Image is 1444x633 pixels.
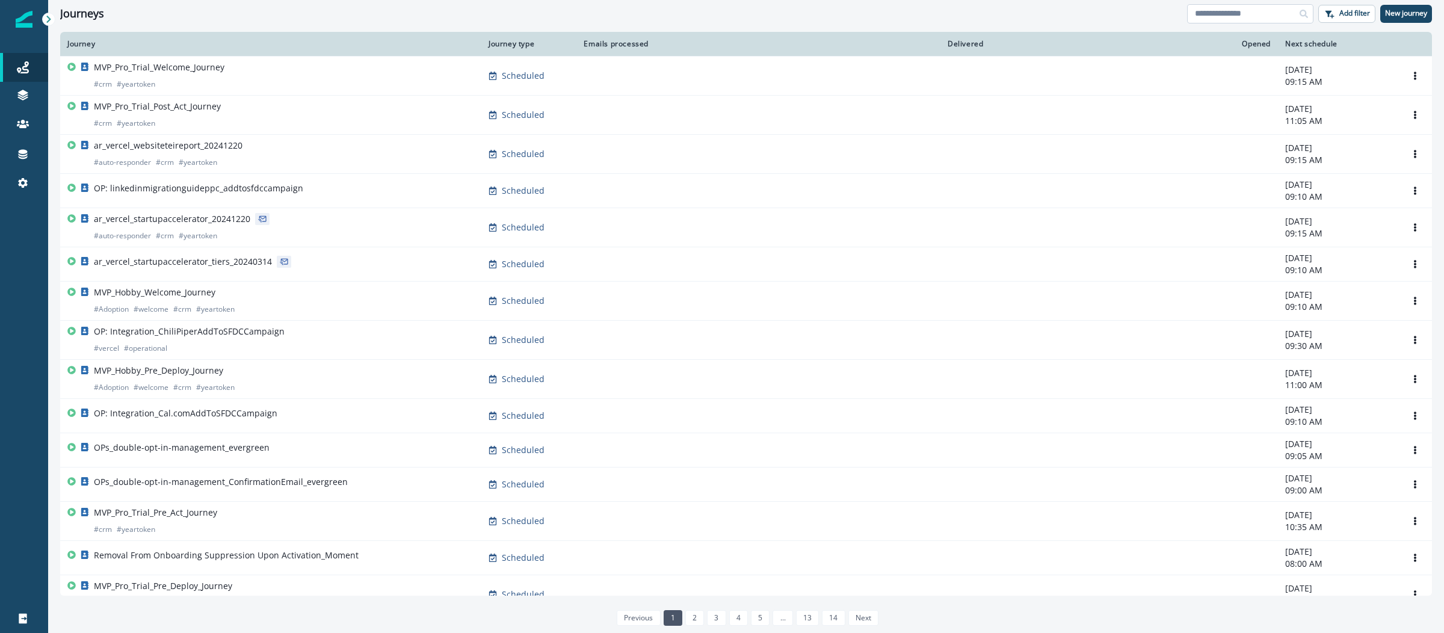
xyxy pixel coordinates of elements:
a: MVP_Pro_Trial_Post_Act_Journey#crm#yeartokenScheduled-[DATE]11:05 AMOptions [60,95,1432,134]
p: OP: linkedinmigrationguideppc_addtosfdccampaign [94,182,303,194]
div: Next schedule [1285,39,1391,49]
a: Page 2 [685,610,704,626]
button: Options [1405,292,1425,310]
p: 09:10 AM [1285,301,1391,313]
p: MVP_Hobby_Welcome_Journey [94,286,215,298]
button: Options [1405,182,1425,200]
button: Options [1405,549,1425,567]
p: # welcome [134,381,168,394]
a: MVP_Pro_Trial_Welcome_Journey#crm#yeartokenScheduled-[DATE]09:15 AMOptions [60,56,1432,95]
p: ar_vercel_websiteteireport_20241220 [94,140,242,152]
p: 08:00 AM [1285,558,1391,570]
a: Page 1 is your current page [664,610,682,626]
p: [DATE] [1285,142,1391,154]
p: OP: Integration_ChiliPiperAddToSFDCCampaign [94,326,285,338]
button: Options [1405,512,1425,530]
a: OP: Integration_ChiliPiperAddToSFDCCampaign#vercel#operationalScheduled-[DATE]09:30 AMOptions [60,320,1432,359]
button: New journey [1380,5,1432,23]
p: New journey [1385,9,1427,17]
p: 09:15 AM [1285,154,1391,166]
a: MVP_Hobby_Welcome_Journey#Adoption#welcome#crm#yeartokenScheduled-[DATE]09:10 AMOptions [60,281,1432,320]
a: OP: Integration_Cal.comAddToSFDCCampaignScheduled-[DATE]09:10 AMOptions [60,398,1432,433]
p: Scheduled [502,478,545,490]
button: Options [1405,106,1425,124]
p: Scheduled [502,258,545,270]
p: [DATE] [1285,252,1391,264]
p: # crm [94,78,112,90]
button: Options [1405,585,1425,604]
img: Inflection [16,11,32,28]
p: Scheduled [502,552,545,564]
p: # yeartoken [117,523,155,536]
a: Page 3 [707,610,726,626]
a: Page 5 [751,610,770,626]
p: # crm [156,230,174,242]
button: Options [1405,441,1425,459]
a: OP: linkedinmigrationguideppc_addtosfdccampaignScheduled-[DATE]09:10 AMOptions [60,173,1432,208]
p: 09:00 AM [1285,484,1391,496]
p: [DATE] [1285,103,1391,115]
p: [DATE] [1285,582,1391,594]
p: Scheduled [502,185,545,197]
p: Scheduled [502,588,545,601]
p: # auto-responder [94,156,151,168]
p: Scheduled [502,148,545,160]
p: # vercel [94,342,119,354]
p: Scheduled [502,295,545,307]
button: Options [1405,331,1425,349]
button: Options [1405,145,1425,163]
p: # welcome [134,303,168,315]
button: Options [1405,407,1425,425]
p: 11:05 AM [1285,115,1391,127]
p: Scheduled [502,109,545,121]
p: [DATE] [1285,179,1391,191]
button: Add filter [1318,5,1375,23]
p: OPs_double-opt-in-management_evergreen [94,442,270,454]
p: [DATE] [1285,215,1391,227]
p: # operational [124,342,167,354]
p: Scheduled [502,444,545,456]
button: Options [1405,370,1425,388]
a: OPs_double-opt-in-management_ConfirmationEmail_evergreenScheduled-[DATE]09:00 AMOptions [60,467,1432,501]
p: ar_vercel_startupaccelerator_tiers_20240314 [94,256,272,268]
p: # crm [173,303,191,315]
div: Opened [998,39,1271,49]
p: 09:15 AM [1285,76,1391,88]
p: 09:40 AM [1285,594,1391,607]
p: Scheduled [502,221,545,233]
p: MVP_Pro_Trial_Pre_Act_Journey [94,507,217,519]
p: 09:05 AM [1285,450,1391,462]
a: Jump forward [773,610,792,626]
p: OPs_double-opt-in-management_ConfirmationEmail_evergreen [94,476,348,488]
p: # yeartoken [179,230,217,242]
h1: Journeys [60,7,104,20]
p: [DATE] [1285,546,1391,558]
p: Scheduled [502,334,545,346]
p: [DATE] [1285,438,1391,450]
p: # auto-responder [94,230,151,242]
p: OP: Integration_Cal.comAddToSFDCCampaign [94,407,277,419]
p: # yeartoken [117,78,155,90]
a: Next page [848,610,878,626]
a: Removal From Onboarding Suppression Upon Activation_MomentScheduled-[DATE]08:00 AMOptions [60,540,1432,575]
p: MVP_Pro_Trial_Pre_Deploy_Journey [94,580,232,592]
p: [DATE] [1285,64,1391,76]
a: Page 4 [729,610,748,626]
a: ar_vercel_startupaccelerator_20241220#auto-responder#crm#yeartokenScheduled-[DATE]09:15 AMOptions [60,208,1432,247]
p: Add filter [1339,9,1370,17]
p: # Adoption [94,381,129,394]
a: ar_vercel_startupaccelerator_tiers_20240314Scheduled-[DATE]09:10 AMOptions [60,247,1432,281]
p: # crm [94,523,112,536]
p: Scheduled [502,410,545,422]
p: 11:00 AM [1285,379,1391,391]
p: # Adoption [94,303,129,315]
p: 09:30 AM [1285,340,1391,352]
button: Options [1405,255,1425,273]
p: Removal From Onboarding Suppression Upon Activation_Moment [94,549,359,561]
p: 09:10 AM [1285,264,1391,276]
p: # yeartoken [179,156,217,168]
a: Page 14 [822,610,845,626]
p: 09:10 AM [1285,191,1391,203]
p: [DATE] [1285,289,1391,301]
p: 09:15 AM [1285,227,1391,239]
